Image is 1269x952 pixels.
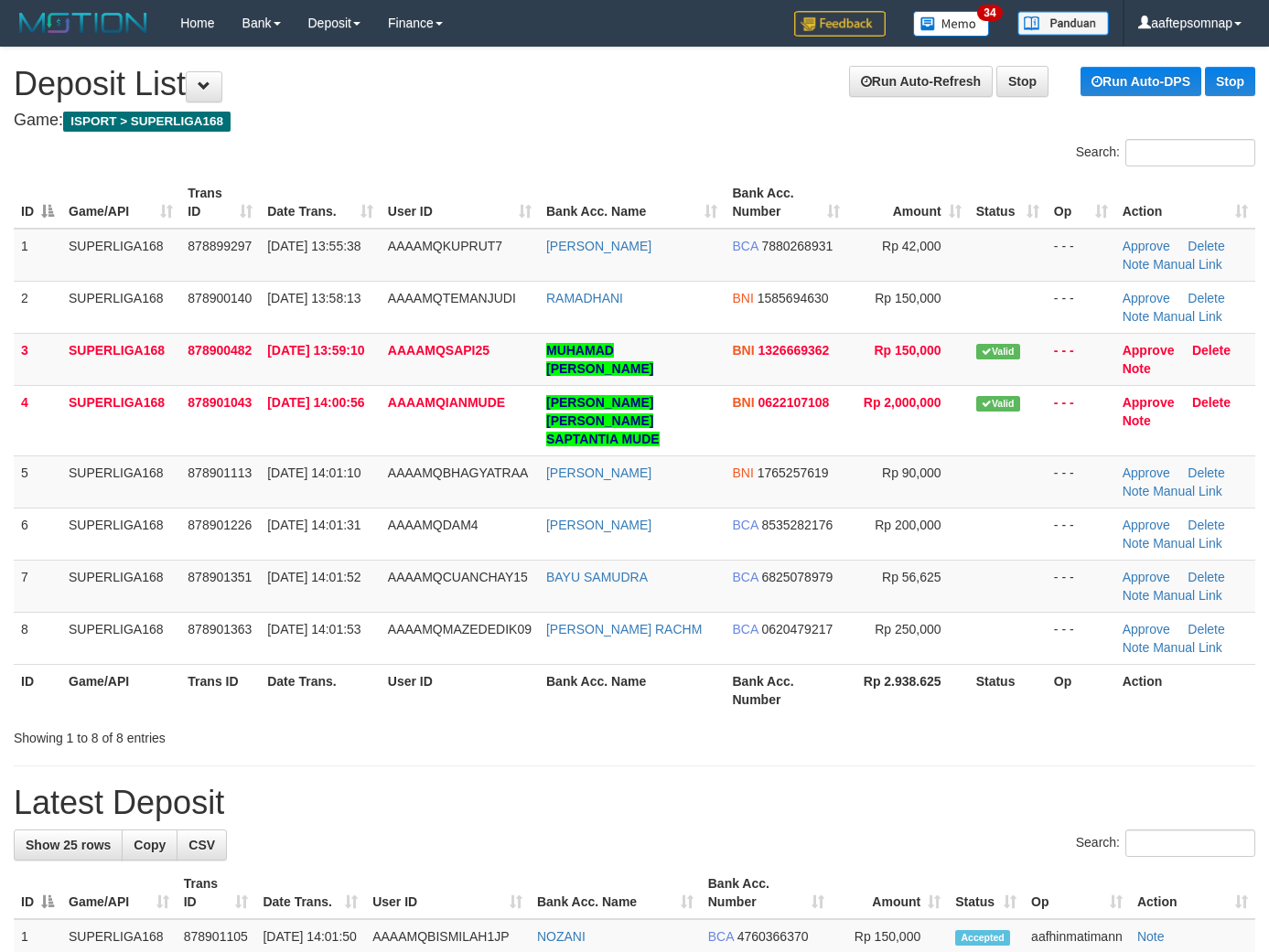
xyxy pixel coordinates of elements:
[1153,588,1222,603] a: Manual Link
[388,570,528,584] span: AAAAMQCUANCHAY15
[969,664,1047,716] th: Status
[14,612,61,664] td: 8
[875,291,941,305] span: Rp 150,000
[1188,291,1224,305] a: Delete
[794,11,886,37] img: Feedback.jpg
[1123,588,1150,603] a: Note
[177,829,227,861] a: CSV
[14,333,61,385] td: 3
[14,9,153,37] img: MOTION_logo.png
[255,867,365,919] th: Date Trans.: activate to sort column ascending
[1115,664,1255,716] th: Action
[134,838,166,852] span: Copy
[864,395,941,410] span: Rp 2,000,000
[546,291,623,305] a: RAMADHANI
[913,11,990,37] img: Button%20Memo.svg
[761,239,833,253] span: Copy 7880268931 to clipboard
[701,867,832,919] th: Bank Acc. Number: activate to sort column ascending
[539,176,726,229] th: Bank Acc. Name: activate to sort column ascending
[732,622,758,636] span: BCA
[761,622,833,636] span: Copy 0620479217 to clipboard
[1153,640,1222,655] a: Manual Link
[537,929,586,944] a: NOZANI
[180,664,260,716] th: Trans ID
[849,66,993,97] a: Run Auto-Refresh
[758,291,829,305] span: Copy 1585694630 to clipboard
[1017,11,1109,36] img: panduan.png
[14,867,61,919] th: ID: activate to sort column descending
[546,465,651,480] a: [PERSON_NAME]
[260,664,381,716] th: Date Trans.
[188,291,252,305] span: 878900140
[388,239,502,253] span: AAAAMQKUPRUT7
[14,722,515,747] div: Showing 1 to 8 of 8 entries
[1047,508,1115,560] td: - - -
[948,867,1024,919] th: Status: activate to sort column ascending
[188,239,252,253] span: 878899297
[1130,867,1255,919] th: Action: activate to sort column ascending
[267,291,360,305] span: [DATE] 13:58:13
[61,281,180,333] td: SUPERLIGA168
[882,239,941,253] span: Rp 42,000
[388,291,516,305] span: AAAAMQTEMANJUDI
[546,622,702,636] a: [PERSON_NAME] RACHM
[1047,664,1115,716] th: Op
[14,229,61,282] td: 1
[188,395,252,410] span: 878901043
[1125,139,1255,166] input: Search:
[1123,309,1150,324] a: Note
[1123,536,1150,551] a: Note
[530,867,701,919] th: Bank Acc. Name: activate to sort column ascending
[1047,176,1115,229] th: Op: activate to sort column ascending
[732,395,754,410] span: BNI
[1123,395,1175,410] a: Approve
[14,785,1255,821] h1: Latest Deposit
[732,343,754,358] span: BNI
[188,465,252,480] span: 878901113
[388,395,505,410] span: AAAAMQIANMUDE
[1047,385,1115,455] td: - - -
[365,867,530,919] th: User ID: activate to sort column ascending
[267,518,360,532] span: [DATE] 14:01:31
[1192,343,1231,358] a: Delete
[388,343,489,358] span: AAAAMQSAPI25
[61,508,180,560] td: SUPERLIGA168
[546,570,648,584] a: BAYU SAMUDRA
[1047,612,1115,664] td: - - -
[708,929,734,944] span: BCA
[1123,361,1151,376] a: Note
[14,385,61,455] td: 4
[1123,413,1151,428] a: Note
[1047,333,1115,385] td: - - -
[1076,829,1255,857] label: Search:
[388,465,529,480] span: AAAAMQBHAGYATRAA
[267,239,360,253] span: [DATE] 13:55:38
[188,570,252,584] span: 878901351
[14,508,61,560] td: 6
[1188,518,1224,532] a: Delete
[267,465,360,480] span: [DATE] 14:01:10
[188,518,252,532] span: 878901226
[14,112,1255,130] h4: Game:
[875,622,941,636] span: Rp 250,000
[1153,536,1222,551] a: Manual Link
[1123,343,1175,358] a: Approve
[882,465,941,480] span: Rp 90,000
[1153,484,1222,498] a: Manual Link
[1123,239,1170,253] a: Approve
[1123,622,1170,636] a: Approve
[1188,622,1224,636] a: Delete
[955,930,1010,946] span: Accepted
[1205,67,1255,96] a: Stop
[874,343,941,358] span: Rp 150,000
[388,622,532,636] span: AAAAMQMAZEDEDIK09
[732,465,753,480] span: BNI
[1192,395,1231,410] a: Delete
[1123,291,1170,305] a: Approve
[61,612,180,664] td: SUPERLIGA168
[1125,829,1255,857] input: Search:
[61,664,180,716] th: Game/API
[996,66,1049,97] a: Stop
[188,343,252,358] span: 878900482
[1024,867,1130,919] th: Op: activate to sort column ascending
